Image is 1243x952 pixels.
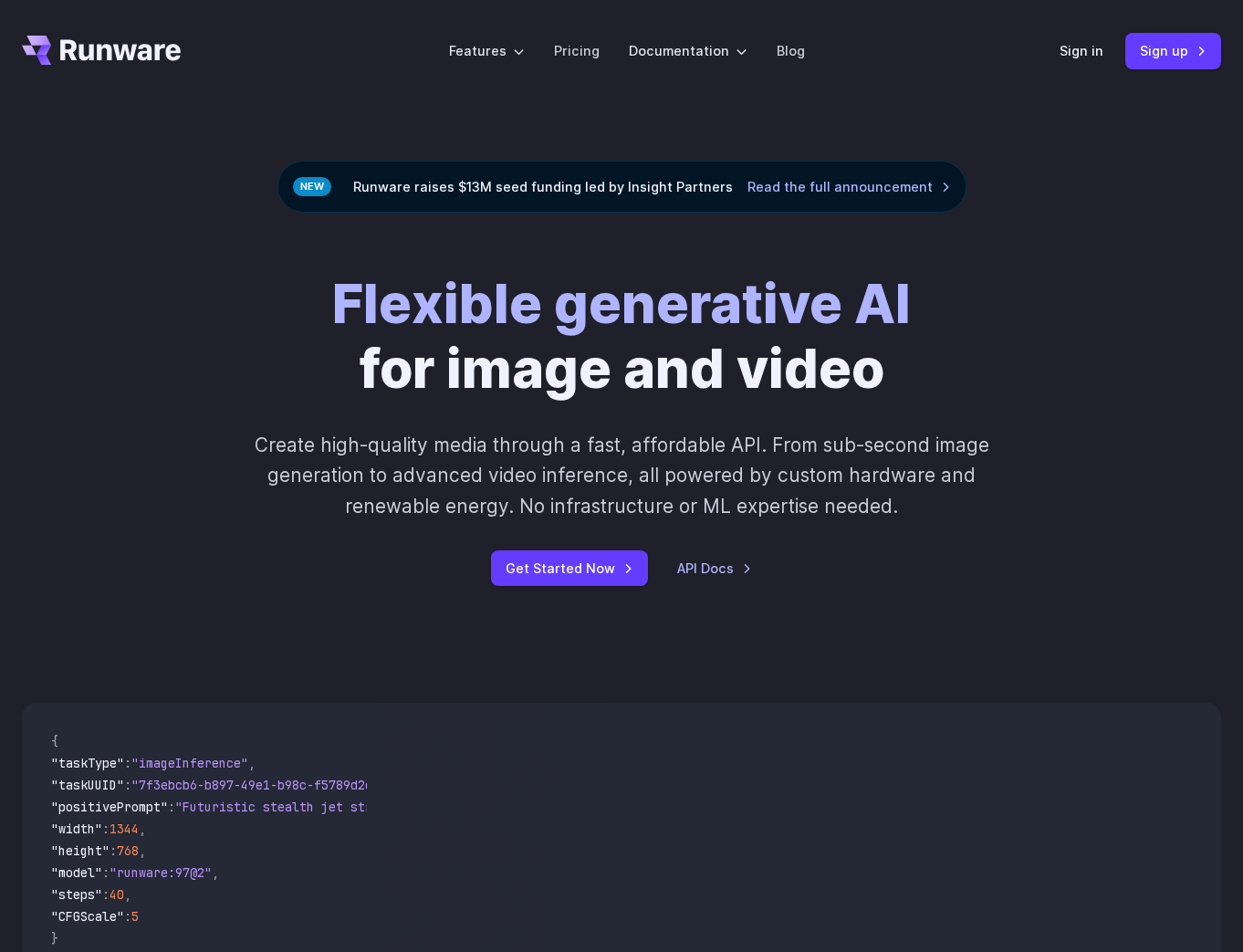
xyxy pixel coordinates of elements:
[102,864,110,881] span: :
[51,908,124,925] span: "CFGScale"
[1125,33,1221,68] a: Sign up
[110,842,117,859] span: :
[131,908,139,925] span: 5
[168,799,175,815] span: :
[102,886,110,903] span: :
[332,271,911,401] h1: for image and video
[124,908,131,925] span: :
[777,40,805,61] a: Blog
[212,864,219,881] span: ,
[110,821,139,837] span: 1344
[175,799,840,815] span: "Futuristic stealth jet streaking through a neon-lit cityscape with glowing purple exhaust"
[131,755,248,771] span: "imageInference"
[124,777,131,793] span: :
[51,821,102,837] span: "width"
[51,864,102,881] span: "model"
[110,864,212,881] span: "runware:97@2"
[677,558,752,579] a: API Docs
[51,886,102,903] span: "steps"
[332,271,911,336] strong: Flexible generative AI
[238,430,1006,521] p: Create high-quality media through a fast, affordable API. From sub-second image generation to adv...
[51,799,168,815] span: "positivePrompt"
[22,36,181,65] a: Go to /
[139,842,146,859] span: ,
[51,733,58,749] span: {
[629,40,747,61] label: Documentation
[51,755,124,771] span: "taskType"
[1060,40,1103,61] a: Sign in
[449,40,525,61] label: Features
[277,161,966,213] div: Runware raises $13M seed funding led by Insight Partners
[110,886,124,903] span: 40
[747,176,951,197] a: Read the full announcement
[51,930,58,947] span: }
[51,842,110,859] span: "height"
[124,755,131,771] span: :
[248,755,256,771] span: ,
[139,821,146,837] span: ,
[491,550,648,586] a: Get Started Now
[131,777,409,793] span: "7f3ebcb6-b897-49e1-b98c-f5789d2d40d7"
[102,821,110,837] span: :
[117,842,139,859] span: 768
[124,886,131,903] span: ,
[554,40,600,61] a: Pricing
[51,777,124,793] span: "taskUUID"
